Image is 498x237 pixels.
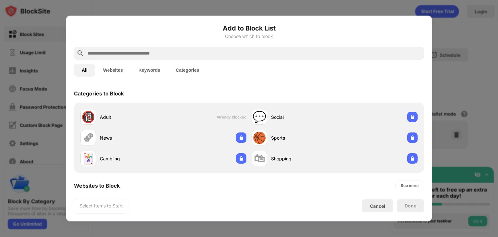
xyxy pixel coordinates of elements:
[405,203,416,208] div: Done
[271,155,335,162] div: Shopping
[81,110,95,124] div: 🔞
[254,152,265,165] div: 🛍
[271,134,335,141] div: Sports
[168,64,207,77] button: Categories
[131,64,168,77] button: Keywords
[95,64,131,77] button: Websites
[401,182,419,189] div: See more
[100,155,163,162] div: Gambling
[370,203,385,209] div: Cancel
[217,115,246,119] span: Already blocked
[100,114,163,120] div: Adult
[100,134,163,141] div: News
[74,64,95,77] button: All
[81,152,95,165] div: 🃏
[77,49,84,57] img: search.svg
[271,114,335,120] div: Social
[253,110,266,124] div: 💬
[83,131,94,144] div: 🗞
[74,23,424,33] h6: Add to Block List
[79,203,123,209] div: Select Items to Start
[74,182,120,189] div: Websites to Block
[74,90,124,97] div: Categories to Block
[74,34,424,39] div: Choose which to block
[253,131,266,144] div: 🏀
